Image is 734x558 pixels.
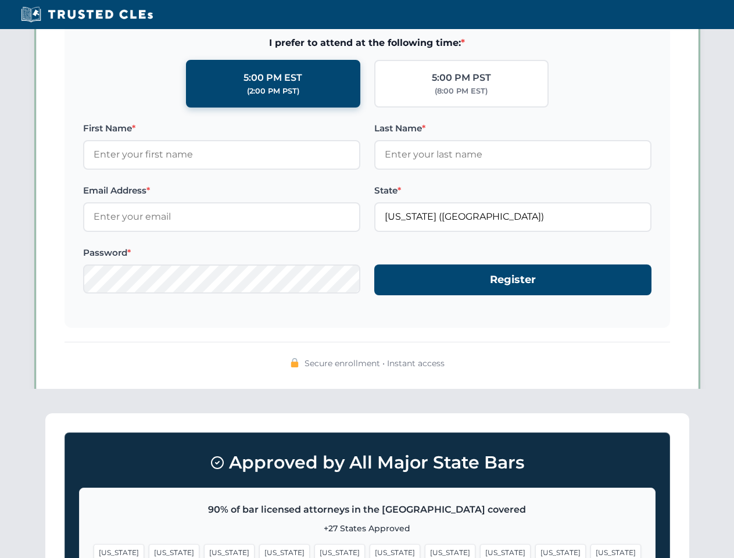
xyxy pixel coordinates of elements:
[305,357,445,370] span: Secure enrollment • Instant access
[83,184,360,198] label: Email Address
[83,140,360,169] input: Enter your first name
[83,121,360,135] label: First Name
[290,358,299,367] img: 🔒
[79,447,656,478] h3: Approved by All Major State Bars
[374,121,651,135] label: Last Name
[83,202,360,231] input: Enter your email
[244,70,302,85] div: 5:00 PM EST
[17,6,156,23] img: Trusted CLEs
[94,502,641,517] p: 90% of bar licensed attorneys in the [GEOGRAPHIC_DATA] covered
[83,246,360,260] label: Password
[83,35,651,51] span: I prefer to attend at the following time:
[374,264,651,295] button: Register
[374,202,651,231] input: Kentucky (KY)
[435,85,488,97] div: (8:00 PM EST)
[247,85,299,97] div: (2:00 PM PST)
[374,184,651,198] label: State
[94,522,641,535] p: +27 States Approved
[432,70,491,85] div: 5:00 PM PST
[374,140,651,169] input: Enter your last name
